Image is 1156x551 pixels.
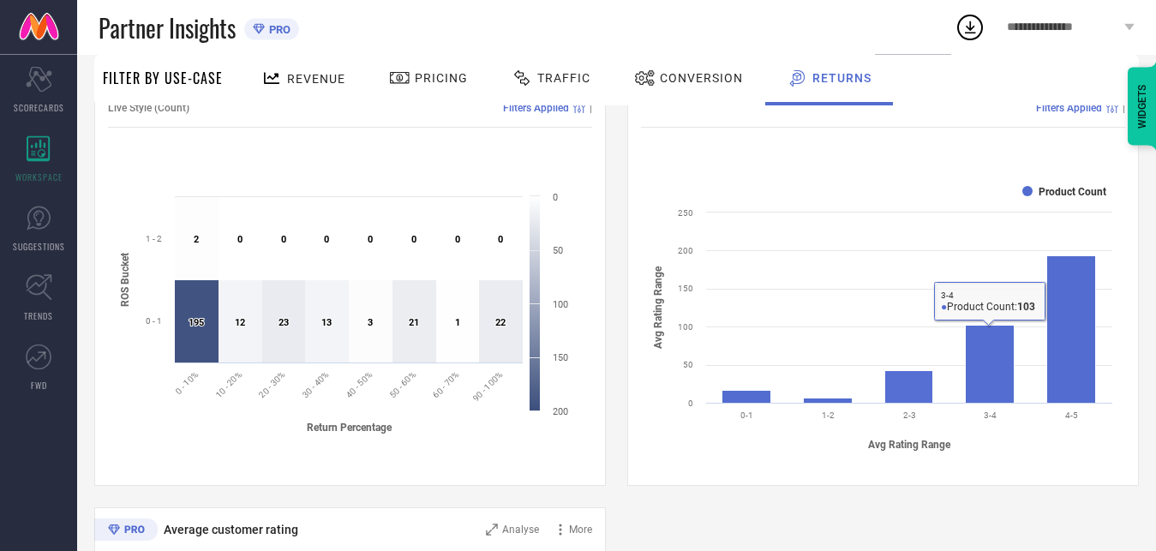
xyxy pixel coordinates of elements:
[146,234,162,243] text: 1 - 2
[13,240,65,253] span: SUGGESTIONS
[678,246,693,255] text: 200
[237,234,243,245] text: 0
[287,72,345,86] span: Revenue
[235,317,245,328] text: 12
[688,398,693,408] text: 0
[1036,102,1102,114] span: Filters Applied
[281,234,286,245] text: 0
[503,102,569,114] span: Filters Applied
[553,352,568,363] text: 150
[411,234,416,245] text: 0
[498,234,503,245] text: 0
[368,234,373,245] text: 0
[678,208,693,218] text: 250
[301,370,331,400] text: 30 - 40%
[822,410,835,420] text: 1-2
[903,410,916,420] text: 2-3
[486,524,498,536] svg: Zoom
[307,422,392,434] tspan: Return Percentage
[194,234,199,245] text: 2
[812,71,871,85] span: Returns
[455,317,460,328] text: 1
[1123,102,1125,114] span: |
[740,410,753,420] text: 0-1
[213,370,243,400] text: 10 - 20%
[279,317,289,328] text: 23
[660,71,743,85] span: Conversion
[14,101,64,114] span: SCORECARDS
[955,12,985,43] div: Open download list
[868,439,951,451] tspan: Avg Rating Range
[387,370,417,400] text: 50 - 60%
[569,524,592,536] span: More
[683,360,693,369] text: 50
[119,253,131,307] tspan: ROS Bucket
[189,317,204,328] text: 195
[103,68,223,88] span: Filter By Use-Case
[164,523,298,536] span: Average customer rating
[257,370,287,400] text: 20 - 30%
[553,406,568,417] text: 200
[431,370,461,400] text: 60 - 70%
[344,370,374,400] text: 40 - 50%
[24,309,53,322] span: TRENDS
[455,234,460,245] text: 0
[495,317,506,328] text: 22
[174,370,200,396] text: 0 - 10%
[108,102,189,114] span: Live Style (Count)
[99,10,236,45] span: Partner Insights
[146,316,162,326] text: 0 - 1
[94,518,158,544] div: Premium
[409,317,419,328] text: 21
[678,322,693,332] text: 100
[678,284,693,293] text: 150
[553,192,558,203] text: 0
[368,317,373,328] text: 3
[324,234,329,245] text: 0
[553,299,568,310] text: 100
[1065,410,1078,420] text: 4-5
[590,102,592,114] span: |
[415,71,468,85] span: Pricing
[15,171,63,183] span: WORKSPACE
[537,71,590,85] span: Traffic
[321,317,332,328] text: 13
[984,410,997,420] text: 3-4
[553,245,563,256] text: 50
[502,524,539,536] span: Analyse
[265,23,290,36] span: PRO
[652,266,664,349] tspan: Avg Rating Range
[471,370,505,404] text: 90 - 100%
[31,379,47,392] span: FWD
[1039,186,1106,198] text: Product Count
